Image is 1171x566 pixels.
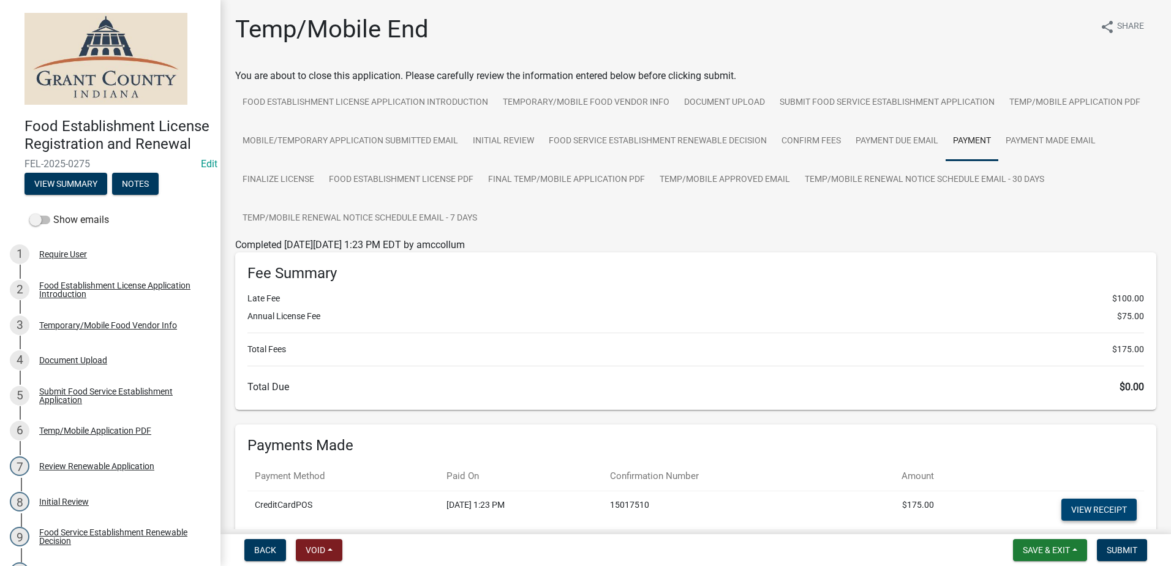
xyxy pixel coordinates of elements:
[201,158,217,170] a: Edit
[10,386,29,406] div: 5
[254,545,276,555] span: Back
[247,343,1144,356] li: Total Fees
[1023,545,1070,555] span: Save & Exit
[235,199,484,238] a: Temp/Mobile Renewal Notice Schedule Email - 7 Days
[677,83,772,123] a: Document Upload
[10,421,29,440] div: 6
[998,122,1103,161] a: Payment made Email
[24,118,211,153] h4: Food Establishment License Registration and Renewal
[1120,381,1144,393] span: $0.00
[10,492,29,511] div: 8
[603,462,835,491] th: Confirmation Number
[29,213,109,227] label: Show emails
[244,539,286,561] button: Back
[772,83,1002,123] a: Submit Food Service Establishment Application
[39,321,177,330] div: Temporary/Mobile Food Vendor Info
[652,160,797,200] a: Temp/Mobile Approved Email
[774,122,848,161] a: Confirm Fees
[39,426,151,435] div: Temp/Mobile Application PDF
[306,545,325,555] span: Void
[39,528,201,545] div: Food Service Establishment Renewable Decision
[24,179,107,189] wm-modal-confirm: Summary
[247,292,1144,305] li: Late Fee
[39,497,89,506] div: Initial Review
[39,250,87,258] div: Require User
[10,527,29,546] div: 9
[10,280,29,300] div: 2
[322,160,481,200] a: Food Establishment License PDF
[1112,292,1144,305] span: $100.00
[835,491,941,531] td: $175.00
[235,83,495,123] a: Food Establishment License Application Introduction
[495,83,677,123] a: Temporary/Mobile Food Vendor Info
[1061,499,1137,521] a: View receipt
[247,381,1144,393] h6: Total Due
[247,310,1144,323] li: Annual License Fee
[24,13,187,105] img: Grant County, Indiana
[481,160,652,200] a: Final Temp/Mobile Application PDF
[1002,83,1148,123] a: Temp/Mobile Application PDF
[439,491,603,531] td: [DATE] 1:23 PM
[235,15,429,44] h1: Temp/Mobile End
[1117,20,1144,34] span: Share
[603,491,835,531] td: 15017510
[24,158,196,170] span: FEL-2025-0275
[112,173,159,195] button: Notes
[247,265,1144,282] h6: Fee Summary
[848,122,946,161] a: Payment Due Email
[235,160,322,200] a: Finalize License
[247,491,439,531] td: CreditCardPOS
[946,122,998,161] a: Payment
[1107,545,1137,555] span: Submit
[465,122,541,161] a: Initial Review
[835,462,941,491] th: Amount
[10,315,29,335] div: 3
[10,350,29,370] div: 4
[1100,20,1115,34] i: share
[39,356,107,364] div: Document Upload
[296,539,342,561] button: Void
[247,462,439,491] th: Payment Method
[10,456,29,476] div: 7
[1013,539,1087,561] button: Save & Exit
[1112,343,1144,356] span: $175.00
[201,158,217,170] wm-modal-confirm: Edit Application Number
[235,239,465,251] span: Completed [DATE][DATE] 1:23 PM EDT by amccollum
[439,462,603,491] th: Paid On
[39,387,201,404] div: Submit Food Service Establishment Application
[1097,539,1147,561] button: Submit
[247,437,1144,455] h6: Payments Made
[24,173,107,195] button: View Summary
[39,281,201,298] div: Food Establishment License Application Introduction
[1090,15,1154,39] button: shareShare
[112,179,159,189] wm-modal-confirm: Notes
[1117,310,1144,323] span: $75.00
[797,160,1052,200] a: Temp/Mobile Renewal Notice Schedule Email - 30 Days
[39,462,154,470] div: Review Renewable Application
[541,122,774,161] a: Food Service Establishment Renewable Decision
[10,244,29,264] div: 1
[235,122,465,161] a: Mobile/Temporary Application Submitted Email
